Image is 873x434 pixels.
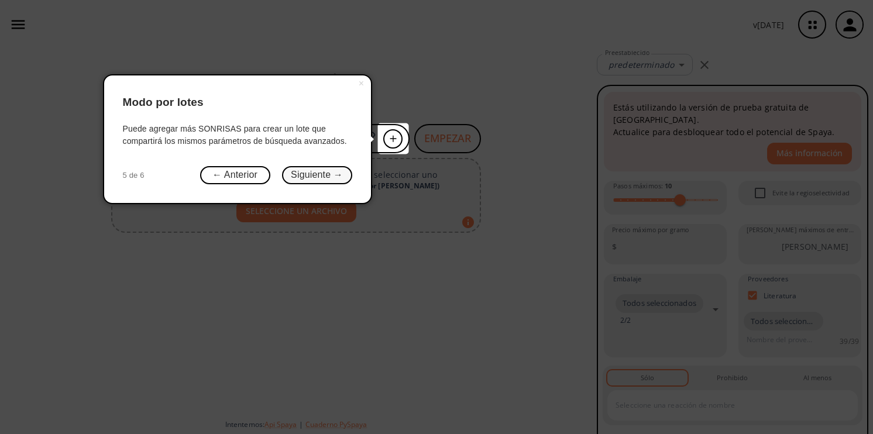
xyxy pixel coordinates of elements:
header: Modo por lotes [123,85,352,120]
button: Siguiente → [282,166,352,184]
button: ← Anterior [200,166,270,184]
span: 5 de 6 [123,170,145,181]
button: Close [352,75,371,92]
div: Puede agregar más SONRISAS para crear un lote que compartirá los mismos parámetros de búsqueda av... [123,123,352,147]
